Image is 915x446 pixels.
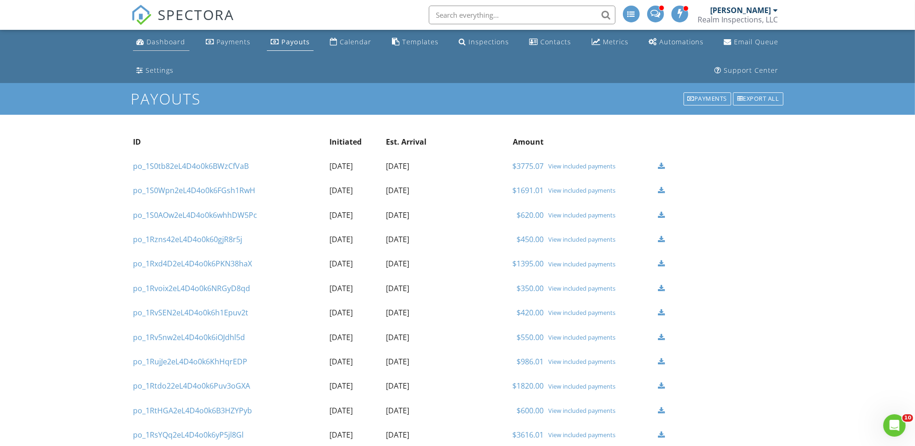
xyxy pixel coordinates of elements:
[548,407,653,414] a: View included payments
[328,398,384,423] td: [DATE]
[548,358,653,365] div: View included payments
[734,37,778,46] div: Email Queue
[512,258,544,269] a: $1395.00
[281,37,310,46] div: Payouts
[512,185,544,195] a: $1691.01
[384,251,453,276] td: [DATE]
[133,258,252,269] a: po_1Rxd4D2eL4D4o0k6PKN38haX
[328,178,384,202] td: [DATE]
[328,325,384,349] td: [DATE]
[517,234,544,244] a: $450.00
[517,405,544,416] a: $600.00
[468,37,509,46] div: Inspections
[517,210,544,220] a: $620.00
[711,6,771,15] div: [PERSON_NAME]
[517,283,544,293] a: $350.00
[133,210,258,220] a: po_1S0AOw2eL4D4o0k6whhDW5Pc
[388,34,442,51] a: Templates
[133,356,248,367] a: po_1RujJe2eL4D4o0k6KhHqrEDP
[698,15,778,24] div: Realm Inspections, LLC
[384,325,453,349] td: [DATE]
[147,37,186,46] div: Dashboard
[133,161,249,171] a: po_1S0tb82eL4D4o0k6BWzCfVaB
[384,398,453,423] td: [DATE]
[659,37,704,46] div: Automations
[548,187,653,194] a: View included payments
[328,349,384,374] td: [DATE]
[603,37,629,46] div: Metrics
[384,349,453,374] td: [DATE]
[517,356,544,367] a: $986.01
[133,307,249,318] a: po_1RvSEN2eL4D4o0k6h1Epuv2t
[683,91,733,106] a: Payments
[131,130,328,154] th: ID
[525,34,575,51] a: Contacts
[328,227,384,251] td: [DATE]
[548,236,653,243] a: View included payments
[328,300,384,325] td: [DATE]
[384,227,453,251] td: [DATE]
[133,381,251,391] a: po_1Rtdo22eL4D4o0k6Puv3oGXA
[711,62,782,79] a: Support Center
[883,414,906,437] iframe: Intercom live chat
[202,34,254,51] a: Payments
[326,34,375,51] a: Calendar
[548,334,653,341] a: View included payments
[548,162,653,170] a: View included payments
[328,203,384,227] td: [DATE]
[131,5,152,25] img: The Best Home Inspection Software - Spectora
[548,260,653,268] a: View included payments
[512,430,544,440] a: $3616.01
[328,251,384,276] td: [DATE]
[724,66,779,75] div: Support Center
[548,431,653,439] a: View included payments
[146,66,174,75] div: Settings
[133,405,252,416] a: po_1RtHGA2eL4D4o0k6B3HZYPyb
[548,309,653,316] a: View included payments
[429,6,615,24] input: Search everything...
[512,161,544,171] a: $3775.07
[453,130,546,154] th: Amount
[328,154,384,178] td: [DATE]
[645,34,707,51] a: Automations (Advanced)
[340,37,371,46] div: Calendar
[133,234,243,244] a: po_1Rzns42eL4D4o0k60gjR8r5j
[131,91,784,107] h1: Payouts
[733,92,783,105] div: Export all
[384,300,453,325] td: [DATE]
[732,91,784,106] a: Export all
[902,414,913,422] span: 10
[720,34,782,51] a: Email Queue
[540,37,571,46] div: Contacts
[328,130,384,154] th: Initiated
[384,154,453,178] td: [DATE]
[548,211,653,219] a: View included payments
[133,430,244,440] a: po_1RsYQq2eL4D4o0k6yP5jl8Gl
[384,130,453,154] th: Est. Arrival
[384,178,453,202] td: [DATE]
[133,185,256,195] a: po_1S0Wpn2eL4D4o0k6FGsh1RwH
[133,34,189,51] a: Dashboard
[328,374,384,398] td: [DATE]
[684,92,732,105] div: Payments
[384,374,453,398] td: [DATE]
[267,34,314,51] a: Payouts
[455,34,513,51] a: Inspections
[133,62,178,79] a: Settings
[131,13,235,32] a: SPECTORA
[548,383,653,390] a: View included payments
[548,285,653,292] a: View included payments
[384,276,453,300] td: [DATE]
[217,37,251,46] div: Payments
[517,332,544,342] a: $550.00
